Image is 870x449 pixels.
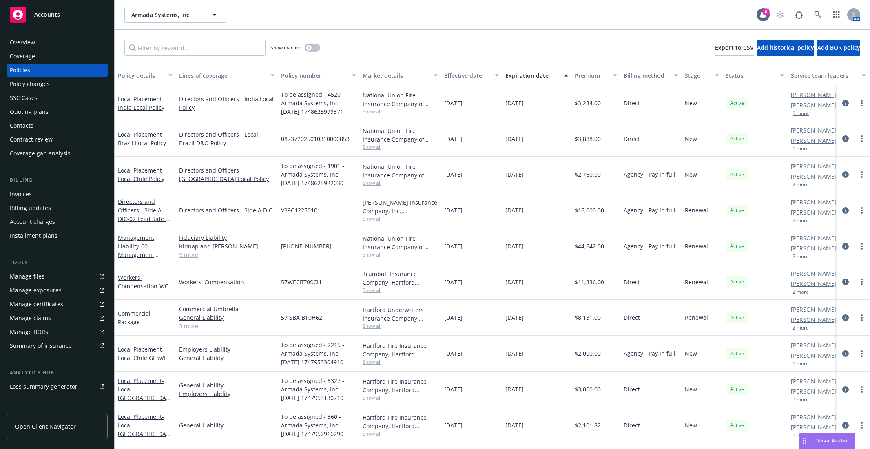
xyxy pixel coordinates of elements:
[791,101,837,109] a: [PERSON_NAME]
[179,278,275,286] a: Workers' Compensation
[281,278,321,286] span: 57WECBT0SCH
[857,241,867,251] a: more
[841,313,850,323] a: circleInformation
[7,188,108,201] a: Invoices
[571,66,620,85] button: Premium
[363,251,438,258] span: Show all
[7,36,108,49] a: Overview
[179,71,266,80] div: Lines of coverage
[444,170,463,179] span: [DATE]
[791,423,837,431] a: [PERSON_NAME]
[505,206,524,215] span: [DATE]
[363,323,438,330] span: Show all
[281,412,356,438] span: To be assigned - 360 - Armada Systems, Inc. - [DATE] 1747952916290
[118,166,164,183] span: - Local Chile Policy
[363,305,438,323] div: Hartford Underwriters Insurance Company, Hartford Insurance Group
[799,433,855,449] button: Nova Assist
[505,242,524,250] span: [DATE]
[793,182,809,187] button: 2 more
[791,234,837,242] a: [PERSON_NAME]
[757,40,814,56] button: Add historical policy
[624,313,640,322] span: Direct
[118,242,167,267] span: - 00 Management Liability $5M - AIG
[505,278,524,286] span: [DATE]
[624,349,675,358] span: Agency - Pay in full
[722,66,788,85] button: Status
[729,171,745,178] span: Active
[505,71,559,80] div: Expiration date
[505,349,524,358] span: [DATE]
[841,420,850,430] a: circleInformation
[124,40,266,56] input: Filter by keyword...
[575,242,604,250] span: $44,642.00
[10,77,50,91] div: Policy changes
[179,130,275,147] a: Directors and Officers - Local Brazil D&O Policy
[363,377,438,394] div: Hartford Fire Insurance Company, Hartford Insurance Group
[620,66,682,85] button: Billing method
[118,377,169,410] a: Local Placement
[118,310,151,326] a: Commercial Package
[7,91,108,104] a: SSC Cases
[179,206,275,215] a: Directors and Officers - Side A DIC
[118,345,170,362] span: - Local Chile GL w/EL
[793,290,809,294] button: 2 more
[179,242,275,250] a: Kidnap and [PERSON_NAME]
[685,242,708,250] span: Renewal
[791,315,837,324] a: [PERSON_NAME]
[505,170,524,179] span: [DATE]
[762,8,770,15] div: 6
[441,66,502,85] button: Effective date
[281,313,322,322] span: 57 SBA BT0H62
[575,170,601,179] span: $2,750.00
[575,349,601,358] span: $2,000.00
[118,413,169,446] a: Local Placement
[729,278,745,285] span: Active
[444,99,463,107] span: [DATE]
[791,305,837,314] a: [PERSON_NAME]
[685,313,708,322] span: Renewal
[793,325,809,330] button: 2 more
[7,105,108,118] a: Quoting plans
[363,179,438,186] span: Show all
[444,278,463,286] span: [DATE]
[7,3,108,26] a: Accounts
[791,387,837,396] a: [PERSON_NAME]
[624,278,640,286] span: Direct
[10,105,49,118] div: Quoting plans
[841,98,850,108] a: circleInformation
[791,126,837,135] a: [PERSON_NAME]
[157,282,168,290] span: - WC
[281,341,356,366] span: To be assigned - 2215 - Armada Systems, Inc. - [DATE] 1747953304910
[793,254,809,259] button: 2 more
[10,201,51,215] div: Billing updates
[575,99,601,107] span: $3,234.00
[793,361,809,366] button: 1 more
[810,7,826,23] a: Search
[363,71,429,80] div: Market details
[7,369,108,377] div: Analytics hub
[131,11,202,19] span: Armada Systems, Inc.
[772,7,788,23] a: Start snowing
[505,135,524,143] span: [DATE]
[278,66,359,85] button: Policy number
[624,170,675,179] span: Agency - Pay in full
[7,133,108,146] a: Contract review
[363,413,438,430] div: Hartford Fire Insurance Company, Hartford Insurance Group
[7,339,108,352] a: Summary of insurance
[179,166,275,183] a: Directors and Officers - [GEOGRAPHIC_DATA] Local Policy
[505,313,524,322] span: [DATE]
[10,229,58,242] div: Installment plans
[179,305,275,313] a: Commercial Umbrella
[685,135,697,143] span: New
[575,135,601,143] span: $3,888.00
[857,206,867,215] a: more
[729,314,745,321] span: Active
[729,386,745,393] span: Active
[118,215,170,240] span: - 02 Lead Side A DIC $5M xs $10M Binder
[10,50,35,63] div: Coverage
[791,377,837,385] a: [PERSON_NAME]
[7,298,108,311] a: Manage certificates
[444,313,463,322] span: [DATE]
[179,345,275,354] a: Employers Liability
[7,50,108,63] a: Coverage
